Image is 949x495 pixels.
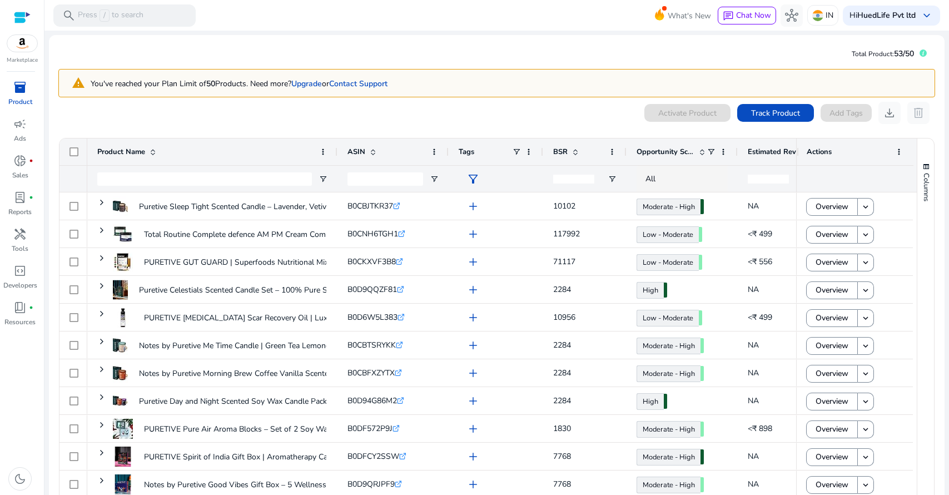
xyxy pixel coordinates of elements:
[806,281,858,299] button: Overview
[144,306,386,329] p: PURETIVE [MEDICAL_DATA] Scar Recovery Oil | Luxurious Body Oil...
[816,445,848,468] span: Overview
[806,420,858,438] button: Overview
[63,74,91,93] mat-icon: warning
[144,223,388,246] p: Total Routine Complete defence AM PM Cream Combo | Lightweight...
[466,311,480,324] span: add
[816,390,848,413] span: Overview
[748,229,772,239] span: <₹ 499
[113,419,133,439] img: 51gvtC0U+VL._SS40_.jpg
[347,479,395,489] span: B0D9QRJPF9
[852,49,894,58] span: Total Product:
[816,223,848,246] span: Overview
[13,191,27,204] span: lab_profile
[637,282,664,299] a: High
[861,258,871,268] mat-icon: keyboard_arrow_down
[748,423,772,434] span: <₹ 898
[466,339,480,352] span: add
[785,9,798,22] span: hub
[806,365,858,383] button: Overview
[466,394,480,408] span: add
[139,334,379,357] p: Notes by Puretive Me Time Candle | Green Tea Lemongrass Jasmine...
[459,147,474,157] span: Tags
[816,251,848,274] span: Overview
[806,448,858,466] button: Overview
[466,478,480,491] span: add
[861,424,871,434] mat-icon: keyboard_arrow_down
[748,147,814,157] span: Estimated Revenue/Day
[29,159,33,163] span: fiber_manual_record
[347,147,365,157] span: ASIN
[807,147,832,157] span: Actions
[921,173,931,201] span: Columns
[883,106,896,120] span: download
[347,395,397,406] span: B0D94G86M2
[113,363,128,383] img: 41ksl-IgF4L._SX38_SY50_CR,0,0,38,50_.jpg
[748,451,759,462] span: NA
[466,255,480,269] span: add
[113,335,128,355] img: 41+VfWRhXBL._SX38_SY50_CR,0,0,38,50_.jpg
[144,418,413,440] p: PURETIVE Pure Air Aroma Blocks – Set of 2 Soy Wax Tablets | Lemongrass...
[553,312,575,323] span: 10956
[637,365,700,382] a: Moderate - High
[861,202,871,212] mat-icon: keyboard_arrow_down
[113,391,128,411] img: 41IGo7tmBJL._SX38_SY50_CR,0,0,38,50_.jpg
[806,309,858,327] button: Overview
[857,10,916,21] b: HuedLife Pvt ltd
[113,224,133,244] img: 418QWeNuv5L._SS40_.jpg
[8,207,32,217] p: Reports
[861,313,871,323] mat-icon: keyboard_arrow_down
[553,479,571,489] span: 7768
[553,423,571,434] span: 1830
[466,172,480,186] span: filter_alt
[139,390,389,413] p: Puretive Day and Night Scented Soy Wax Candle Pack – 100% Natural...
[849,12,916,19] p: Hi
[206,78,215,89] b: 50
[291,78,322,89] a: Upgrade
[430,175,439,184] button: Open Filter Menu
[139,195,421,218] p: Puretive Sleep Tight Scented Candle – Lavender, Vetiver, [GEOGRAPHIC_DATA]...
[700,422,704,437] span: 69.83
[12,244,28,254] p: Tools
[347,229,398,239] span: B0CNH6TGH1
[466,200,480,213] span: add
[700,449,704,464] span: 70.44
[894,48,914,59] span: 53/50
[737,104,814,122] button: Track Product
[637,310,699,326] a: Low - Moderate
[466,450,480,463] span: add
[637,199,700,215] a: Moderate - High
[861,369,871,379] mat-icon: keyboard_arrow_down
[700,477,704,492] span: 69.15
[553,284,571,295] span: 2284
[806,337,858,355] button: Overview
[645,174,655,184] span: All
[13,301,27,314] span: book_4
[806,393,858,410] button: Overview
[781,4,803,27] button: hub
[748,479,759,489] span: NA
[861,285,871,295] mat-icon: keyboard_arrow_down
[8,97,32,107] p: Product
[736,10,771,21] span: Chat Now
[637,477,700,493] a: Moderate - High
[700,199,704,214] span: 73.60
[553,451,571,462] span: 7768
[466,227,480,241] span: add
[466,422,480,435] span: add
[861,480,871,490] mat-icon: keyboard_arrow_down
[668,6,711,26] span: What's New
[29,195,33,200] span: fiber_manual_record
[347,256,396,267] span: B0CKXVF3B8
[553,368,571,378] span: 2284
[816,362,848,385] span: Overview
[920,9,933,22] span: keyboard_arrow_down
[13,264,27,278] span: code_blocks
[553,147,568,157] span: BSR
[347,284,397,295] span: B0D9QQZF81
[14,133,26,143] p: Ads
[806,254,858,271] button: Overview
[861,230,871,240] mat-icon: keyboard_arrow_down
[816,418,848,440] span: Overview
[816,306,848,329] span: Overview
[91,78,387,90] p: You've reached your Plan Limit of Products. Need more?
